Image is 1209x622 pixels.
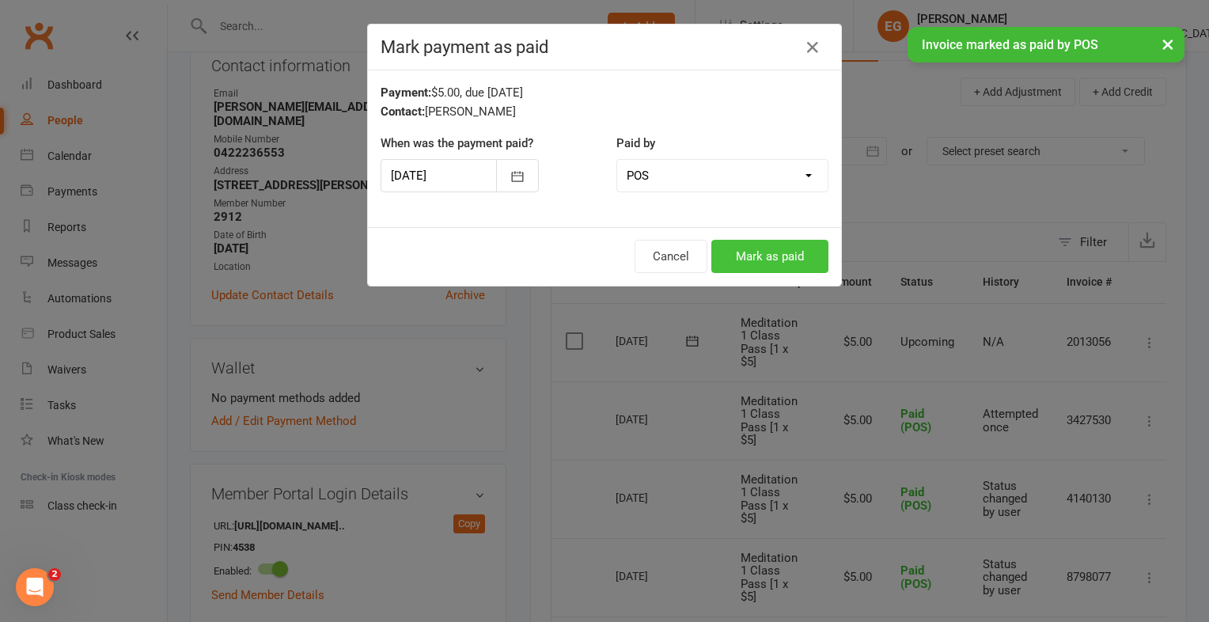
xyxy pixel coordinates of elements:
button: Mark as paid [711,240,828,273]
button: Cancel [635,240,707,273]
label: Paid by [616,134,655,153]
span: 2 [48,568,61,581]
strong: Contact: [381,104,425,119]
div: Invoice marked as paid by POS [908,27,1184,63]
strong: Payment: [381,85,431,100]
iframe: Intercom live chat [16,568,54,606]
div: $5.00, due [DATE] [381,83,828,102]
div: [PERSON_NAME] [381,102,828,121]
button: × [1154,27,1182,61]
label: When was the payment paid? [381,134,533,153]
